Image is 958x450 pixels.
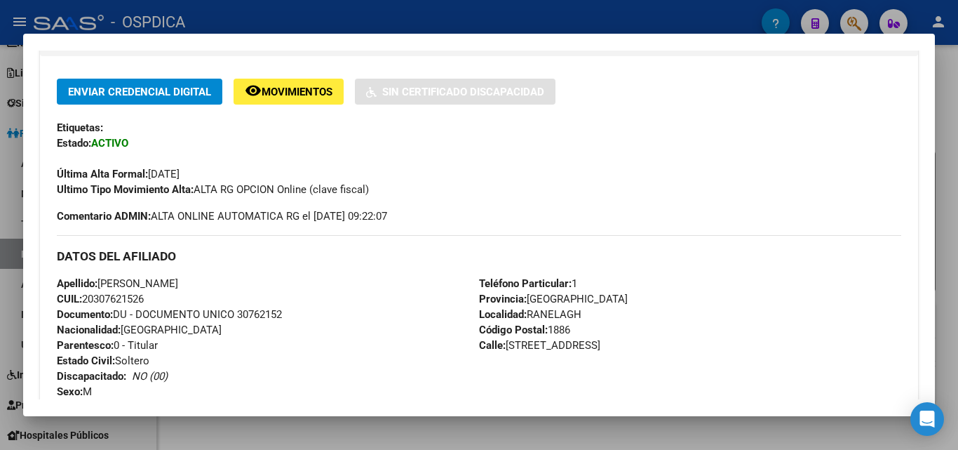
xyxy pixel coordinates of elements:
[57,355,115,367] strong: Estado Civil:
[57,79,222,105] button: Enviar Credencial Digital
[57,137,91,150] strong: Estado:
[57,183,369,196] span: ALTA RG OPCION Online (clave fiscal)
[57,277,97,290] strong: Apellido:
[245,82,262,99] mat-icon: remove_red_eye
[479,324,570,336] span: 1886
[479,308,581,321] span: RANELAGH
[479,277,572,290] strong: Teléfono Particular:
[57,293,82,305] strong: CUIL:
[57,183,194,196] strong: Ultimo Tipo Movimiento Alta:
[57,293,144,305] span: 20307621526
[57,249,901,264] h3: DATOS DEL AFILIADO
[57,339,158,352] span: 0 - Titular
[57,355,149,367] span: Soltero
[57,324,222,336] span: [GEOGRAPHIC_DATA]
[382,86,544,98] span: Sin Certificado Discapacidad
[234,79,344,105] button: Movimientos
[57,168,180,180] span: [DATE]
[479,339,506,352] strong: Calle:
[68,86,211,98] span: Enviar Credencial Digital
[262,86,332,98] span: Movimientos
[479,277,577,290] span: 1
[57,277,178,290] span: [PERSON_NAME]
[57,385,92,398] span: M
[57,370,126,383] strong: Discapacitado:
[57,308,113,321] strong: Documento:
[57,324,121,336] strong: Nacionalidad:
[479,308,527,321] strong: Localidad:
[910,402,944,436] div: Open Intercom Messenger
[479,293,628,305] span: [GEOGRAPHIC_DATA]
[355,79,555,105] button: Sin Certificado Discapacidad
[57,308,282,321] span: DU - DOCUMENTO UNICO 30762152
[132,370,168,383] i: NO (00)
[479,324,548,336] strong: Código Postal:
[57,209,387,224] span: ALTA ONLINE AUTOMATICA RG el [DATE] 09:22:07
[57,210,151,223] strong: Comentario ADMIN:
[57,339,114,352] strong: Parentesco:
[91,137,128,150] strong: ACTIVO
[57,168,148,180] strong: Última Alta Formal:
[479,339,600,352] span: [STREET_ADDRESS]
[57,385,83,398] strong: Sexo:
[479,293,527,305] strong: Provincia:
[57,121,103,134] strong: Etiquetas:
